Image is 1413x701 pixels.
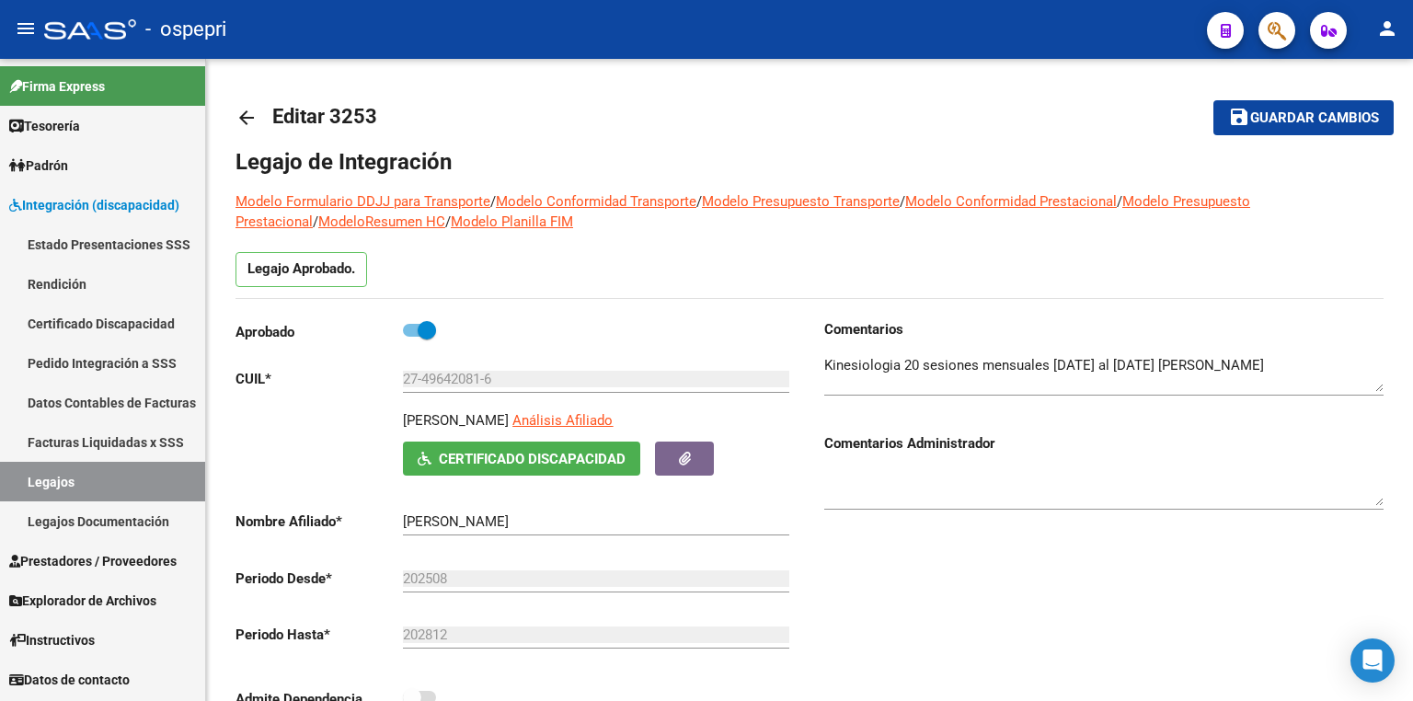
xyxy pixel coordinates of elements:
span: Instructivos [9,630,95,650]
p: Legajo Aprobado. [235,252,367,287]
p: [PERSON_NAME] [403,410,509,431]
span: Firma Express [9,76,105,97]
p: CUIL [235,369,403,389]
mat-icon: save [1228,106,1250,128]
a: Modelo Presupuesto Transporte [702,193,900,210]
mat-icon: arrow_back [235,107,258,129]
h3: Comentarios Administrador [824,433,1384,454]
p: Aprobado [235,322,403,342]
span: Prestadores / Proveedores [9,551,177,571]
a: ModeloResumen HC [318,213,445,230]
a: Modelo Formulario DDJJ para Transporte [235,193,490,210]
a: Modelo Planilla FIM [451,213,573,230]
span: - ospepri [145,9,226,50]
mat-icon: menu [15,17,37,40]
span: Integración (discapacidad) [9,195,179,215]
button: Certificado Discapacidad [403,442,640,476]
span: Tesorería [9,116,80,136]
div: Open Intercom Messenger [1350,638,1395,683]
p: Periodo Desde [235,569,403,589]
p: Nombre Afiliado [235,511,403,532]
button: Guardar cambios [1213,100,1394,134]
h3: Comentarios [824,319,1384,339]
h1: Legajo de Integración [235,147,1384,177]
span: Guardar cambios [1250,110,1379,127]
span: Certificado Discapacidad [439,451,626,467]
span: Editar 3253 [272,105,377,128]
span: Explorador de Archivos [9,591,156,611]
span: Análisis Afiliado [512,412,613,429]
span: Padrón [9,155,68,176]
p: Periodo Hasta [235,625,403,645]
span: Datos de contacto [9,670,130,690]
a: Modelo Conformidad Transporte [496,193,696,210]
a: Modelo Conformidad Prestacional [905,193,1117,210]
mat-icon: person [1376,17,1398,40]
